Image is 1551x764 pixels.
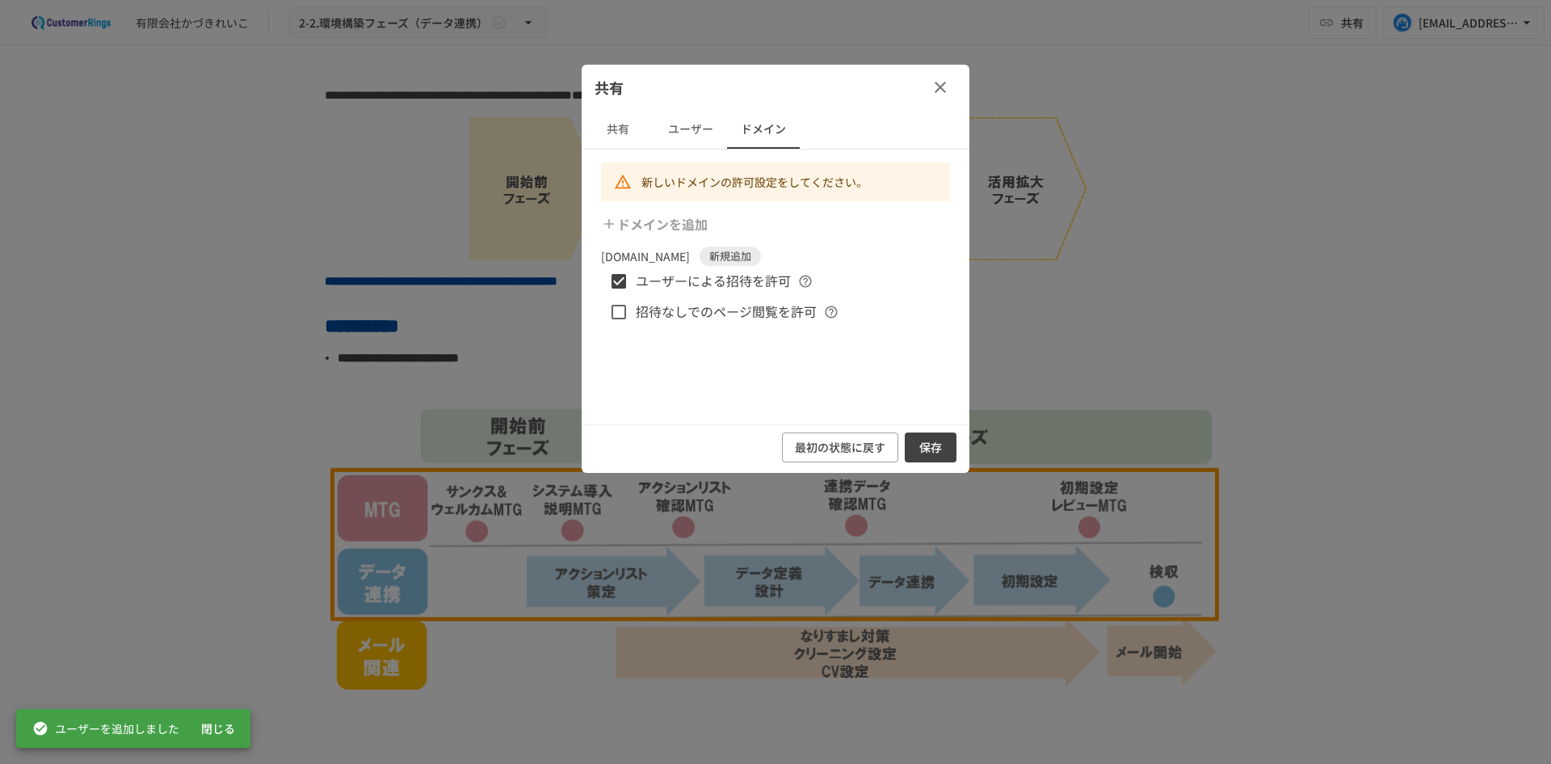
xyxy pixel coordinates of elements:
[582,110,654,149] button: 共有
[598,208,714,240] button: ドメインを追加
[905,433,956,462] button: 保存
[636,271,791,292] span: ユーザーによる招待を許可
[636,302,817,323] span: 招待なしでのページ閲覧を許可
[192,714,244,744] button: 閉じる
[782,433,898,462] button: 最初の状態に戻す
[654,110,727,149] button: ユーザー
[582,65,969,110] div: 共有
[700,248,761,264] span: 新規追加
[32,714,179,743] div: ユーザーを追加しました
[641,167,868,196] div: 新しいドメインの許可設定をしてください。
[727,110,800,149] button: ドメイン
[601,247,690,265] p: [DOMAIN_NAME]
